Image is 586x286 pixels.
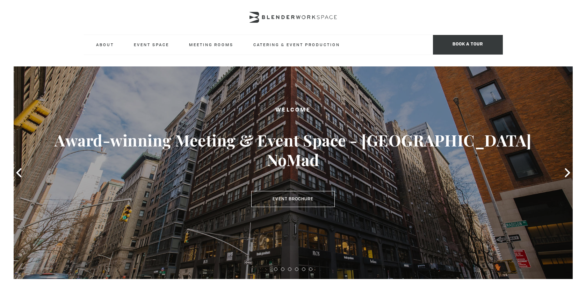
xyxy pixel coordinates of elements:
[42,106,545,115] h2: Welcome
[251,191,335,207] a: Event Brochure
[128,35,175,54] a: Event Space
[248,35,346,54] a: Catering & Event Production
[183,35,239,54] a: Meeting Rooms
[42,130,545,170] h3: Award-winning Meeting & Event Space - [GEOGRAPHIC_DATA] NoMad
[91,35,120,54] a: About
[433,35,503,55] span: Book a tour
